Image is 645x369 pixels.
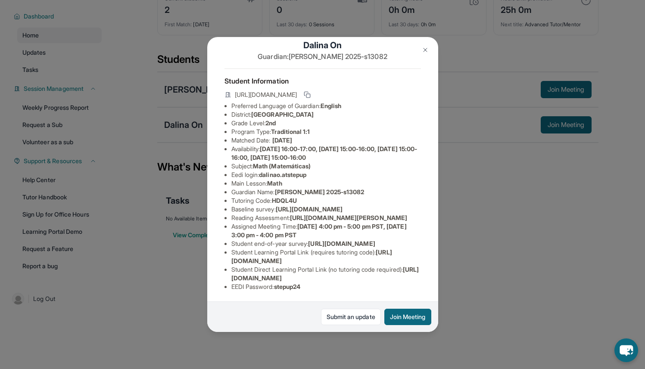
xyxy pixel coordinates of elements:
li: EEDI Password : [231,282,421,291]
li: Student Learning Portal Link (requires tutoring code) : [231,248,421,265]
li: Tutoring Code : [231,196,421,205]
span: [DATE] 16:00-17:00, [DATE] 15:00-16:00, [DATE] 15:00-16:00, [DATE] 15:00-16:00 [231,145,418,161]
li: Assigned Meeting Time : [231,222,421,239]
li: Student end-of-year survey : [231,239,421,248]
span: stepup24 [274,283,301,290]
li: Availability: [231,145,421,162]
li: Subject : [231,162,421,171]
span: English [321,102,342,109]
span: [DATE] 4:00 pm - 5:00 pm PST, [DATE] 3:00 pm - 4:00 pm PST [231,223,407,239]
span: [PERSON_NAME] 2025-s13082 [275,188,365,195]
li: Grade Level: [231,119,421,127]
span: dalinao.atstepup [259,171,306,178]
li: District: [231,110,421,119]
span: 2nd [265,119,276,127]
li: Eedi login : [231,171,421,179]
button: chat-button [614,338,638,362]
h1: Dalina On [224,39,421,51]
li: Student Direct Learning Portal Link (no tutoring code required) : [231,265,421,282]
h4: Student Information [224,76,421,86]
span: Math [267,180,282,187]
p: Guardian: [PERSON_NAME] 2025-s13082 [224,51,421,62]
span: Traditional 1:1 [271,128,310,135]
span: [URL][DOMAIN_NAME][PERSON_NAME] [290,214,407,221]
img: Close Icon [422,47,429,53]
li: Guardian Name : [231,188,421,196]
a: Submit an update [321,309,381,325]
span: HDQL4U [272,197,297,204]
li: Matched Date: [231,136,421,145]
span: [URL][DOMAIN_NAME] [276,205,343,213]
li: Program Type: [231,127,421,136]
span: [GEOGRAPHIC_DATA] [251,111,314,118]
button: Copy link [302,90,312,100]
span: [DATE] [272,136,292,144]
li: Preferred Language of Guardian: [231,102,421,110]
span: Math (Matemáticas) [253,162,311,170]
span: [URL][DOMAIN_NAME] [308,240,375,247]
li: Baseline survey : [231,205,421,214]
li: Main Lesson : [231,179,421,188]
button: Join Meeting [384,309,431,325]
span: [URL][DOMAIN_NAME] [235,90,297,99]
li: Reading Assessment : [231,214,421,222]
